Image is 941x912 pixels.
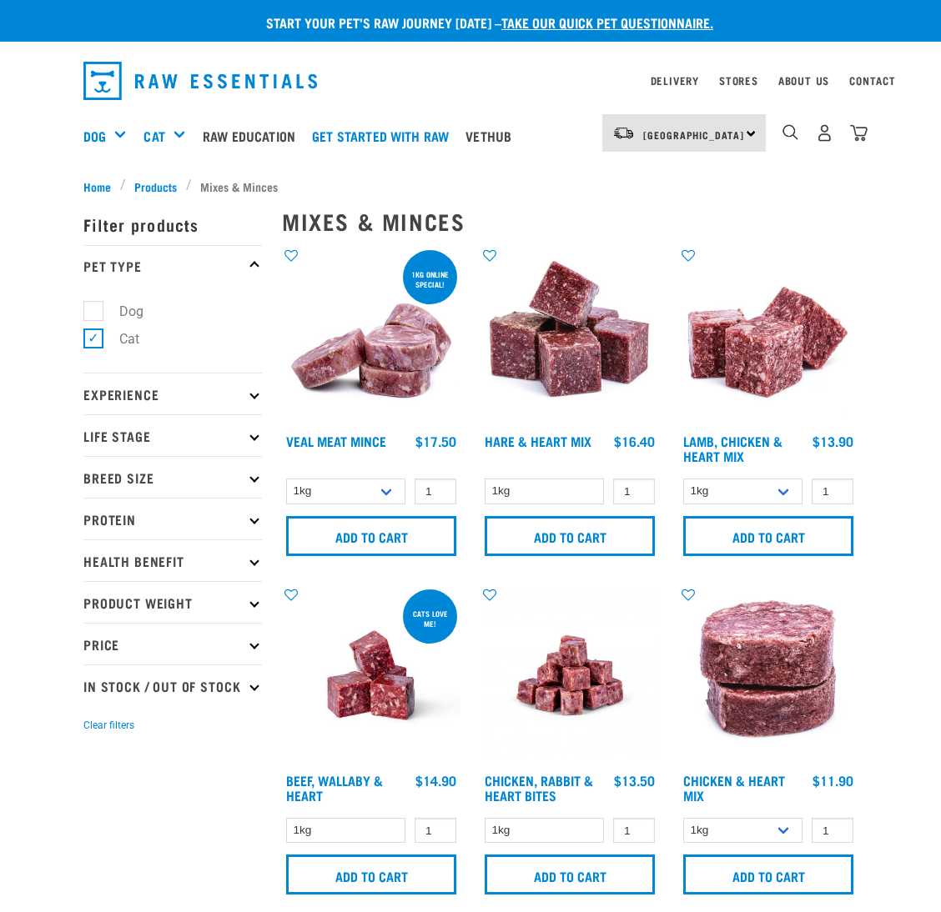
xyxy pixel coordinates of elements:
input: Add to cart [286,854,456,894]
a: Chicken, Rabbit & Heart Bites [485,776,593,799]
a: take our quick pet questionnaire. [501,18,713,26]
a: Contact [849,78,896,83]
input: 1 [812,479,853,504]
span: Home [83,178,111,195]
input: 1 [415,479,456,504]
button: Clear filters [83,718,134,733]
a: Chicken & Heart Mix [683,776,785,799]
label: Cat [93,328,146,349]
div: $17.50 [415,433,456,448]
p: Price [83,623,262,664]
input: Add to cart [485,854,655,894]
a: Beef, Wallaby & Heart [286,776,383,799]
p: In Stock / Out Of Stock [83,664,262,706]
input: 1 [613,818,655,844]
h2: Mixes & Minces [282,208,858,234]
p: Pet Type [83,245,262,287]
input: Add to cart [683,854,853,894]
img: Pile Of Cubed Hare Heart For Pets [481,247,659,425]
a: Lamb, Chicken & Heart Mix [683,437,782,459]
div: Cats love me! [403,601,457,636]
p: Product Weight [83,581,262,623]
div: 1kg online special! [403,262,457,297]
nav: breadcrumbs [83,178,858,195]
img: user.png [816,124,833,142]
a: Home [83,178,120,195]
a: Delivery [651,78,699,83]
div: $16.40 [614,433,655,448]
p: Breed Size [83,456,262,498]
a: Hare & Heart Mix [485,437,591,444]
div: $13.90 [813,433,853,448]
p: Filter products [83,203,262,245]
p: Protein [83,498,262,539]
img: home-icon-1@2x.png [782,124,798,140]
a: Vethub [461,103,524,169]
img: 1160 Veal Meat Mince Medallions 01 [282,247,460,425]
input: Add to cart [485,516,655,556]
input: 1 [415,818,456,844]
img: Chicken Rabbit Heart 1609 [481,586,659,764]
div: $14.90 [415,773,456,788]
div: $11.90 [813,773,853,788]
a: Cat [143,126,164,146]
input: 1 [812,818,853,844]
p: Experience [83,373,262,414]
div: $13.50 [614,773,655,788]
label: Dog [93,301,150,322]
p: Health Benefit [83,539,262,581]
a: Products [126,178,186,195]
a: Dog [83,126,106,146]
img: home-icon@2x.png [850,124,868,142]
span: [GEOGRAPHIC_DATA] [643,132,744,138]
img: Chicken and Heart Medallions [679,586,858,764]
nav: dropdown navigation [70,55,871,107]
a: Veal Meat Mince [286,437,386,444]
img: Raw Essentials Logo [83,62,317,100]
span: Products [134,178,177,195]
img: 1124 Lamb Chicken Heart Mix 01 [679,247,858,425]
a: Raw Education [199,103,308,169]
a: About Us [778,78,829,83]
a: Get started with Raw [308,103,461,169]
input: Add to cart [286,516,456,556]
input: 1 [613,479,655,504]
a: Stores [719,78,758,83]
img: van-moving.png [612,126,635,141]
input: Add to cart [683,516,853,556]
img: Raw Essentials 2024 July2572 Beef Wallaby Heart [282,586,460,764]
p: Life Stage [83,414,262,456]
